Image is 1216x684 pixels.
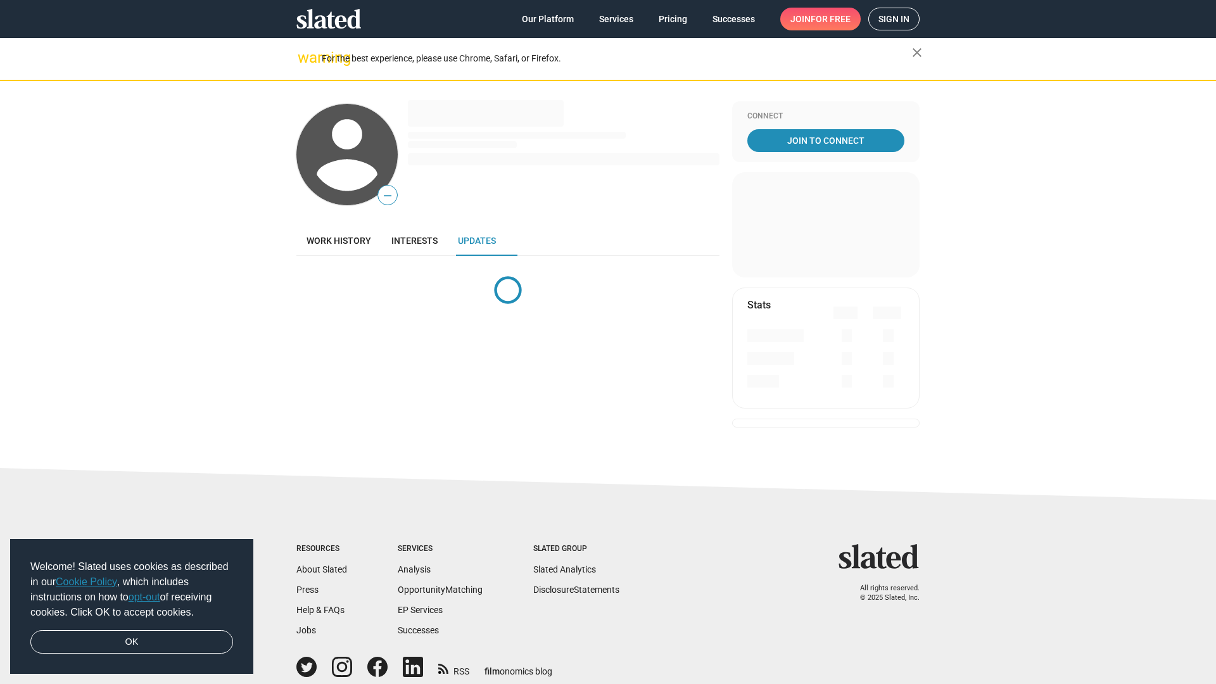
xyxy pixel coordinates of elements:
a: Joinfor free [780,8,861,30]
a: RSS [438,658,469,678]
span: Our Platform [522,8,574,30]
span: Updates [458,236,496,246]
p: All rights reserved. © 2025 Slated, Inc. [847,584,920,602]
span: for free [811,8,851,30]
a: dismiss cookie message [30,630,233,654]
a: Services [589,8,643,30]
span: — [378,187,397,204]
div: Services [398,544,483,554]
a: EP Services [398,605,443,615]
div: Resources [296,544,347,554]
div: For the best experience, please use Chrome, Safari, or Firefox. [322,50,912,67]
span: film [484,666,500,676]
a: Pricing [649,8,697,30]
mat-icon: warning [298,50,313,65]
div: cookieconsent [10,539,253,674]
a: Cookie Policy [56,576,117,587]
a: opt-out [129,592,160,602]
span: Join To Connect [750,129,902,152]
a: OpportunityMatching [398,585,483,595]
div: Slated Group [533,544,619,554]
mat-icon: close [909,45,925,60]
a: Slated Analytics [533,564,596,574]
a: Jobs [296,625,316,635]
span: Successes [712,8,755,30]
a: Updates [448,225,506,256]
a: filmonomics blog [484,655,552,678]
span: Welcome! Slated uses cookies as described in our , which includes instructions on how to of recei... [30,559,233,620]
a: Sign in [868,8,920,30]
a: Successes [702,8,765,30]
a: DisclosureStatements [533,585,619,595]
span: Work history [307,236,371,246]
span: Join [790,8,851,30]
mat-card-title: Stats [747,298,771,312]
a: Successes [398,625,439,635]
span: Pricing [659,8,687,30]
a: Help & FAQs [296,605,345,615]
a: Interests [381,225,448,256]
span: Interests [391,236,438,246]
span: Sign in [878,8,909,30]
span: Services [599,8,633,30]
a: Analysis [398,564,431,574]
a: Join To Connect [747,129,904,152]
a: Press [296,585,319,595]
a: About Slated [296,564,347,574]
a: Our Platform [512,8,584,30]
a: Work history [296,225,381,256]
div: Connect [747,111,904,122]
